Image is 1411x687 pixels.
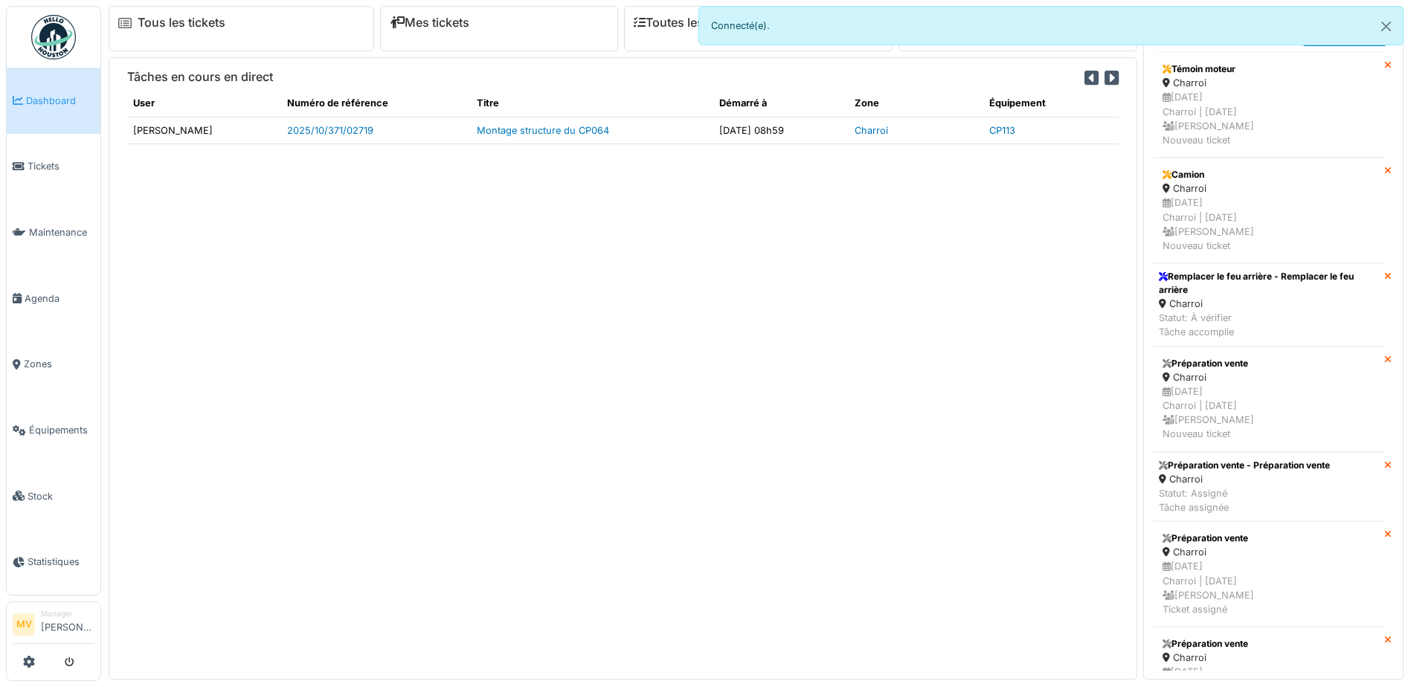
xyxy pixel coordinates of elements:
[1163,651,1375,665] div: Charroi
[138,16,225,30] a: Tous les tickets
[13,608,94,644] a: MV Manager[PERSON_NAME]
[7,529,100,596] a: Statistiques
[713,90,849,117] th: Démarré à
[1163,384,1375,442] div: [DATE] Charroi | [DATE] [PERSON_NAME] Nouveau ticket
[1159,472,1330,486] div: Charroi
[1153,158,1384,263] a: Camion Charroi [DATE]Charroi | [DATE] [PERSON_NAME]Nouveau ticket
[1159,311,1378,339] div: Statut: À vérifier Tâche accomplie
[698,6,1404,45] div: Connecté(e).
[1163,559,1375,616] div: [DATE] Charroi | [DATE] [PERSON_NAME] Ticket assigné
[7,265,100,332] a: Agenda
[1153,52,1384,158] a: Témoin moteur Charroi [DATE]Charroi | [DATE] [PERSON_NAME]Nouveau ticket
[1163,62,1375,76] div: Témoin moteur
[31,15,76,59] img: Badge_color-CXgf-gQk.svg
[7,397,100,463] a: Équipements
[281,90,472,117] th: Numéro de référence
[29,225,94,239] span: Maintenance
[849,90,984,117] th: Zone
[7,199,100,265] a: Maintenance
[855,125,888,136] a: Charroi
[1159,297,1378,311] div: Charroi
[983,90,1119,117] th: Équipement
[1163,181,1375,196] div: Charroi
[1163,532,1375,545] div: Préparation vente
[1369,7,1403,46] button: Close
[1163,545,1375,559] div: Charroi
[41,608,94,640] li: [PERSON_NAME]
[713,117,849,143] td: [DATE] 08h59
[390,16,469,30] a: Mes tickets
[1163,90,1375,147] div: [DATE] Charroi | [DATE] [PERSON_NAME] Nouveau ticket
[7,332,100,398] a: Zones
[1153,346,1384,452] a: Préparation vente Charroi [DATE]Charroi | [DATE] [PERSON_NAME]Nouveau ticket
[7,463,100,529] a: Stock
[477,125,609,136] a: Montage structure du CP064
[28,159,94,173] span: Tickets
[25,291,94,306] span: Agenda
[127,70,273,84] h6: Tâches en cours en direct
[24,357,94,371] span: Zones
[1163,168,1375,181] div: Camion
[1153,452,1384,522] a: Préparation vente - Préparation vente Charroi Statut: AssignéTâche assignée
[26,94,94,108] span: Dashboard
[634,16,745,30] a: Toutes les tâches
[28,489,94,503] span: Stock
[133,97,155,109] span: translation missing: fr.shared.user
[1163,637,1375,651] div: Préparation vente
[1163,357,1375,370] div: Préparation vente
[989,125,1015,136] a: CP113
[1153,263,1384,346] a: Remplacer le feu arrière - Remplacer le feu arrière Charroi Statut: À vérifierTâche accomplie
[471,90,713,117] th: Titre
[1163,196,1375,253] div: [DATE] Charroi | [DATE] [PERSON_NAME] Nouveau ticket
[29,423,94,437] span: Équipements
[1159,270,1378,297] div: Remplacer le feu arrière - Remplacer le feu arrière
[41,608,94,619] div: Manager
[1159,486,1330,515] div: Statut: Assigné Tâche assignée
[287,125,373,136] a: 2025/10/371/02719
[1163,370,1375,384] div: Charroi
[13,613,35,636] li: MV
[7,134,100,200] a: Tickets
[1159,459,1330,472] div: Préparation vente - Préparation vente
[1163,76,1375,90] div: Charroi
[1153,521,1384,627] a: Préparation vente Charroi [DATE]Charroi | [DATE] [PERSON_NAME]Ticket assigné
[28,555,94,569] span: Statistiques
[7,68,100,134] a: Dashboard
[127,117,281,143] td: [PERSON_NAME]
